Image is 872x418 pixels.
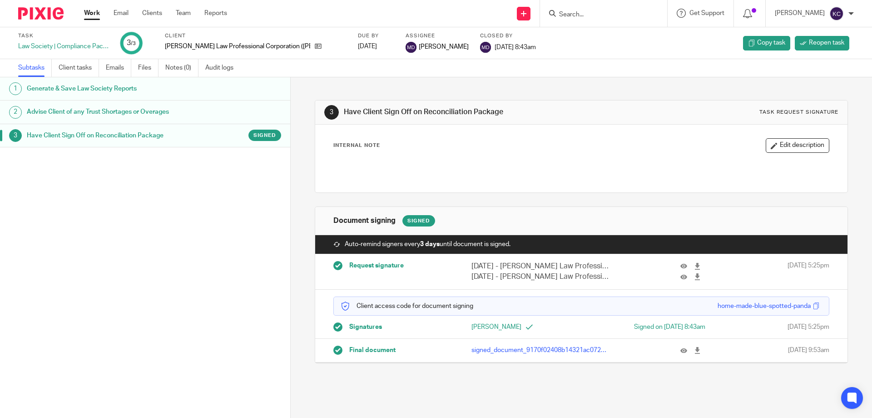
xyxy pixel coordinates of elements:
[165,32,347,40] label: Client
[757,38,785,47] span: Copy task
[558,11,640,19] input: Search
[27,129,197,142] h1: Have Client Sign Off on Reconciliation Package
[204,9,227,18] a: Reports
[59,59,99,77] a: Client tasks
[344,107,601,117] h1: Have Client Sign Off on Reconciliation Package
[480,42,491,53] img: svg%3E
[788,261,829,282] span: [DATE] 5:25pm
[689,10,724,16] span: Get Support
[420,241,440,247] strong: 3 days
[595,322,705,332] div: Signed on [DATE] 8:43am
[127,38,136,48] div: 3
[9,106,22,119] div: 2
[18,42,109,51] div: Law Society | Compliance Package - [DATE]
[205,59,240,77] a: Audit logs
[471,261,609,272] p: [DATE] - [PERSON_NAME] Law Professional Corporation -Trust Reconciliation Workbook.pdf
[324,105,339,120] div: 3
[9,129,22,142] div: 3
[358,32,394,40] label: Due by
[775,9,825,18] p: [PERSON_NAME]
[106,59,131,77] a: Emails
[406,42,416,53] img: svg%3E
[142,9,162,18] a: Clients
[9,82,22,95] div: 1
[809,38,844,47] span: Reopen task
[358,42,394,51] div: [DATE]
[138,59,159,77] a: Files
[471,272,609,282] p: [DATE] - [PERSON_NAME] Law Professional Corporation -Trust Listing Audit.pdf
[349,346,396,355] span: Final document
[345,240,510,249] span: Auto-remind signers every until document is signed.
[766,138,829,153] button: Edit description
[419,42,469,51] span: [PERSON_NAME]
[718,302,811,311] div: home-made-blue-spotted-panda
[795,36,849,50] a: Reopen task
[406,32,469,40] label: Assignee
[131,41,136,46] small: /3
[349,322,382,332] span: Signatures
[114,9,129,18] a: Email
[788,322,829,332] span: [DATE] 5:25pm
[84,9,100,18] a: Work
[27,82,197,96] h1: Generate & Save Law Society Reports
[349,261,404,270] span: Request signature
[18,7,64,20] img: Pixie
[480,32,536,40] label: Closed by
[471,322,581,332] p: [PERSON_NAME]
[829,6,844,21] img: svg%3E
[402,215,435,227] div: Signed
[743,36,790,50] a: Copy task
[18,32,109,40] label: Task
[176,9,191,18] a: Team
[759,109,838,116] div: Task request signature
[788,346,829,355] span: [DATE] 9:53am
[495,44,536,50] span: [DATE] 8:43am
[165,42,310,51] p: [PERSON_NAME] Law Professional Corporation ([PERSON_NAME])
[341,302,473,311] p: Client access code for document signing
[18,59,52,77] a: Subtasks
[333,142,380,149] p: Internal Note
[165,59,198,77] a: Notes (0)
[27,105,197,119] h1: Advise Client of any Trust Shortages or Overages
[471,346,609,355] p: signed_document_9170f02408b14321ac07279b0daab1d8.pdf
[253,131,276,139] span: Signed
[333,216,396,226] h1: Document signing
